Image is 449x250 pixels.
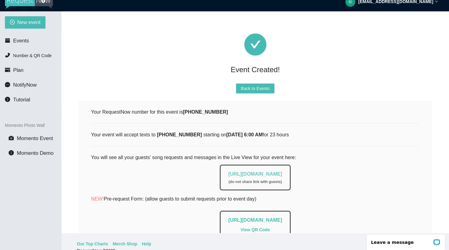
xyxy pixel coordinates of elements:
[13,53,52,58] span: Number & QR Code
[113,240,137,247] a: Merch Shop
[5,16,45,29] button: plus-circleNew event
[91,196,104,201] span: NEW!
[5,82,10,87] span: message
[13,67,24,73] span: Plan
[226,132,262,137] b: [DATE] 6:00 AM
[13,82,37,88] span: NotifyNow
[228,217,282,223] a: [URL][DOMAIN_NAME]
[228,179,282,185] div: ( do not share link with guests )
[5,38,10,43] span: calendar
[9,135,14,141] span: camera
[91,131,419,139] div: Your event will accept texts to starting on for 23 hours
[5,67,10,72] span: credit-card
[241,85,270,92] span: Back to Events
[10,20,15,25] span: plus-circle
[228,171,282,177] a: [URL][DOMAIN_NAME]
[363,231,449,250] iframe: LiveChat chat widget
[91,109,228,115] span: Your RequestNow number for this event is
[236,84,274,93] button: Back to Events
[241,227,270,232] a: View QR Code
[91,195,419,203] p: Pre-request Form: (allow guests to submit requests prior to event day)
[79,63,432,76] div: Event Created!
[5,53,10,58] span: phone
[142,240,151,247] a: Help
[244,33,266,56] span: check-circle
[17,150,53,156] span: Momento Demo
[17,18,41,26] span: New event
[9,150,14,155] span: info-circle
[157,132,202,137] b: [PHONE_NUMBER]
[183,109,228,115] b: [PHONE_NUMBER]
[17,135,53,141] span: Momento Event
[5,97,10,102] span: info-circle
[77,240,108,247] a: Our Top Charts
[13,97,30,103] span: Tutorial
[13,38,29,44] span: Events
